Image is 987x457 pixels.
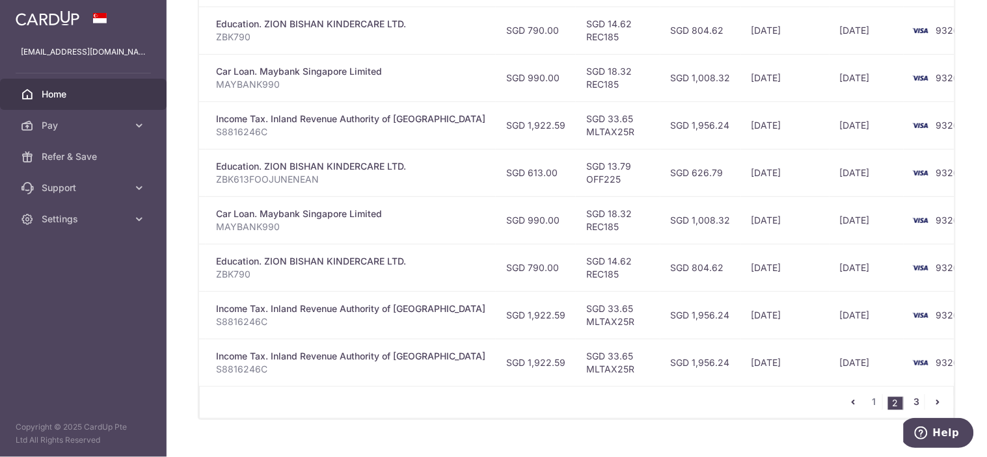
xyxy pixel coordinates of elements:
[909,395,925,410] a: 3
[576,7,660,54] td: SGD 14.62 REC185
[216,363,485,376] p: S8816246C
[216,18,485,31] div: Education. ZION BISHAN KINDERCARE LTD.
[741,101,830,149] td: [DATE]
[830,7,904,54] td: [DATE]
[576,54,660,101] td: SGD 18.32 REC185
[936,167,960,178] span: 9326
[576,244,660,291] td: SGD 14.62 REC185
[496,149,576,196] td: SGD 613.00
[936,357,960,368] span: 9326
[830,244,904,291] td: [DATE]
[660,54,741,101] td: SGD 1,008.32
[496,101,576,149] td: SGD 1,922.59
[216,173,485,186] p: ZBK613FOOJUNENEAN
[496,244,576,291] td: SGD 790.00
[908,70,934,86] img: Bank Card
[216,78,485,91] p: MAYBANK990
[908,307,934,323] img: Bank Card
[216,255,485,268] div: Education. ZION BISHAN KINDERCARE LTD.
[576,101,660,149] td: SGD 33.65 MLTAX25R
[741,54,830,101] td: [DATE]
[216,350,485,363] div: Income Tax. Inland Revenue Authority of [GEOGRAPHIC_DATA]
[936,72,960,83] span: 9326
[216,220,485,233] p: MAYBANK990
[216,112,485,125] div: Income Tax. Inland Revenue Authority of [GEOGRAPHIC_DATA]
[216,65,485,78] div: Car Loan. Maybank Singapore Limited
[660,339,741,386] td: SGD 1,956.24
[830,339,904,386] td: [DATE]
[660,291,741,339] td: SGD 1,956.24
[830,54,904,101] td: [DATE]
[16,10,79,26] img: CardUp
[908,260,934,276] img: Bank Card
[216,160,485,173] div: Education. ZION BISHAN KINDERCARE LTD.
[936,309,960,320] span: 9326
[830,149,904,196] td: [DATE]
[496,7,576,54] td: SGD 790.00
[741,339,830,386] td: [DATE]
[936,25,960,36] span: 9326
[908,118,934,133] img: Bank Card
[576,339,660,386] td: SGD 33.65 MLTAX25R
[741,7,830,54] td: [DATE]
[496,291,576,339] td: SGD 1,922.59
[904,418,974,450] iframe: Opens a widget where you can find more information
[830,291,904,339] td: [DATE]
[42,150,128,163] span: Refer & Save
[908,213,934,228] img: Bank Card
[741,196,830,244] td: [DATE]
[496,339,576,386] td: SGD 1,922.59
[908,23,934,38] img: Bank Card
[741,244,830,291] td: [DATE]
[216,207,485,220] div: Car Loan. Maybank Singapore Limited
[741,149,830,196] td: [DATE]
[216,302,485,315] div: Income Tax. Inland Revenue Authority of [GEOGRAPHIC_DATA]
[660,244,741,291] td: SGD 804.62
[216,268,485,281] p: ZBK790
[660,149,741,196] td: SGD 626.79
[936,215,960,226] span: 9326
[867,395,882,410] a: 1
[576,149,660,196] td: SGD 13.79 OFF225
[908,165,934,181] img: Bank Card
[216,125,485,138] p: S8816246C
[216,315,485,328] p: S8816246C
[936,120,960,131] span: 9326
[496,54,576,101] td: SGD 990.00
[830,196,904,244] td: [DATE]
[936,262,960,273] span: 9326
[908,355,934,371] img: Bank Card
[42,213,128,226] span: Settings
[42,88,128,101] span: Home
[42,119,128,132] span: Pay
[888,397,904,410] li: 2
[216,31,485,44] p: ZBK790
[660,101,741,149] td: SGD 1,956.24
[576,196,660,244] td: SGD 18.32 REC185
[42,181,128,194] span: Support
[21,46,146,59] p: [EMAIL_ADDRESS][DOMAIN_NAME]
[830,101,904,149] td: [DATE]
[660,196,741,244] td: SGD 1,008.32
[496,196,576,244] td: SGD 990.00
[576,291,660,339] td: SGD 33.65 MLTAX25R
[741,291,830,339] td: [DATE]
[660,7,741,54] td: SGD 804.62
[846,387,954,418] nav: pager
